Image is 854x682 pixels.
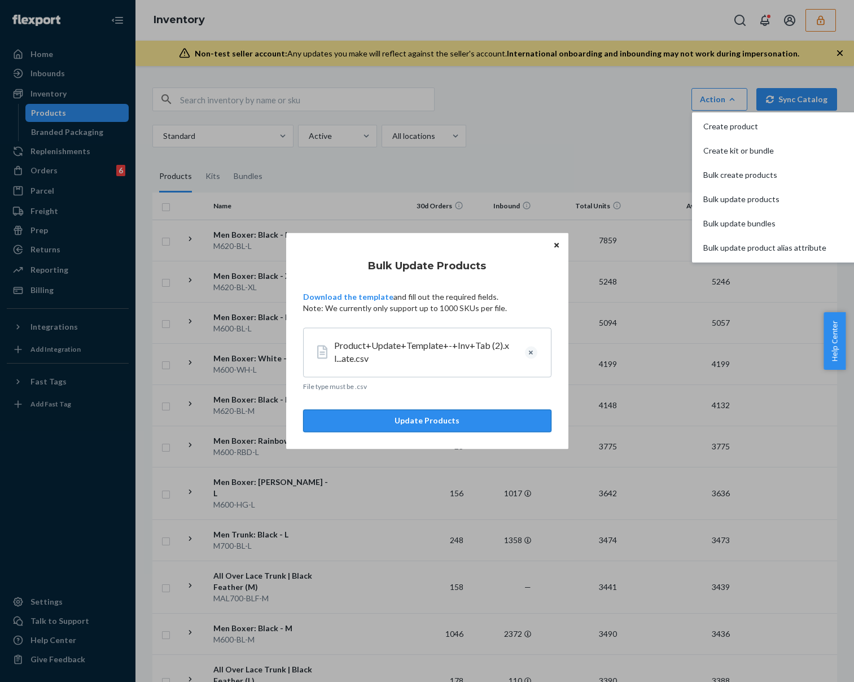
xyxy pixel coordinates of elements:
h4: Bulk Update Products [303,259,551,273]
span: Create kit or bundle [703,147,826,155]
a: Download the template [303,292,393,301]
span: Create product [703,123,826,130]
button: Close [551,238,562,251]
span: Bulk update product alias attribute [703,244,826,252]
p: and fill out the required fields. Note: We currently only support up to 1000 SKUs per file. [303,291,551,314]
span: Bulk create products [703,171,826,179]
div: Product+Update+Template+-+Inv+Tab (2).xl...ate.csv [334,340,516,366]
p: File type must be .csv [303,382,551,391]
span: Bulk update products [703,195,826,203]
button: Update Products [303,410,551,432]
span: Bulk update bundles [703,220,826,228]
button: Clear [525,346,537,359]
